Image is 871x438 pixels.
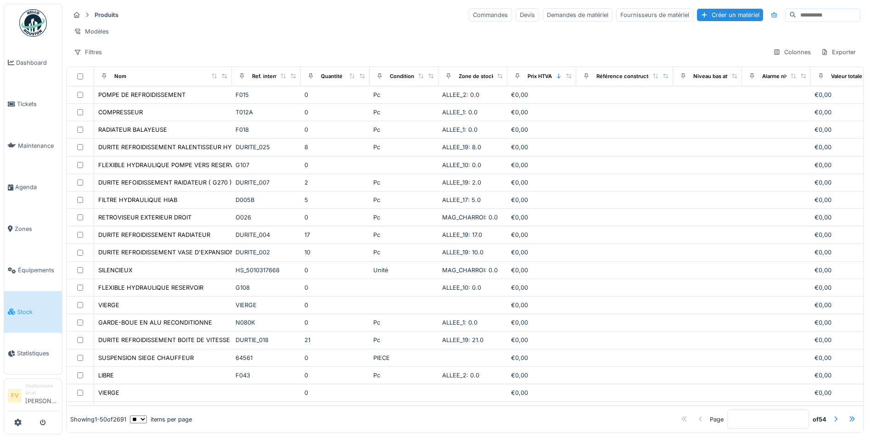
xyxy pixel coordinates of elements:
div: DURITE_002 [236,248,297,257]
div: 0 [304,354,366,362]
div: Référence constructeur [596,73,657,80]
div: POMPE DE REFROIDISSEMENT [98,90,185,99]
div: 17 [304,230,366,239]
div: Exporter [817,45,860,59]
div: 0 [304,283,366,292]
div: Pc [373,230,435,239]
div: GARDE-BOUE EN ALU RECONDITIONNE [98,318,212,327]
div: DURITE REFROIDISSEMENT VASE D'EXPANSION [98,248,235,257]
div: COMPRESSEUR [98,108,143,117]
div: 0 [304,301,366,309]
div: Zone de stockage [459,73,504,80]
div: €0,00 [511,125,573,134]
div: Niveau bas atteint ? [693,73,743,80]
div: LIBRE [98,371,114,380]
div: F015 [236,90,297,99]
div: PIECE [373,354,435,362]
div: FLEXIBLE HYDRAULIQUE RESERVOIR [98,283,203,292]
div: €0,00 [511,388,573,397]
div: G107 [236,161,297,169]
div: Quantité [321,73,343,80]
div: F018 [236,125,297,134]
span: ALLEE_1: 0.0 [442,109,478,116]
div: €0,00 [511,230,573,239]
div: 10 [304,248,366,257]
div: HS_5010317668 [236,266,297,275]
div: Pc [373,248,435,257]
div: N080K [236,318,297,327]
div: Conditionnement [390,73,433,80]
div: 5 [304,196,366,204]
div: 0 [304,318,366,327]
span: ALLEE_2: 0.0 [442,91,479,98]
div: 2 [304,178,366,187]
div: RADIATEUR BALAYEUSE [98,125,167,134]
div: DURITE REFOIDISSEMENT RAIDATEUR ( G270 ) [98,178,232,187]
div: G108 [236,283,297,292]
div: 0 [304,388,366,397]
div: Modèles [70,25,113,38]
div: €0,00 [511,178,573,187]
div: Pc [373,90,435,99]
div: Showing 1 - 50 of 2691 [70,415,126,423]
div: €0,00 [511,161,573,169]
div: Valeur totale [831,73,862,80]
div: 0 [304,90,366,99]
span: ALLEE_10: 0.0 [442,162,481,168]
div: €0,00 [511,283,573,292]
div: Pc [373,143,435,152]
div: T012A [236,108,297,117]
span: ALLEE_10: 0.0 [442,284,481,291]
div: FLEXIBLE HYDRAULIQUE POMPE VERS RESERVOIR [98,161,243,169]
div: Fournisseurs de matériel [616,8,693,22]
a: FV Gestionnaire local[PERSON_NAME] [8,382,58,411]
div: DURITE REFROIDISSEMENT BOITE DE VITESSE [98,336,230,344]
div: 0 [304,108,366,117]
div: Pc [373,318,435,327]
div: RETROVISEUR EXTERIEUR DROIT [98,213,191,222]
span: ALLEE_19: 21.0 [442,337,483,343]
div: DURTIE_018 [236,336,297,344]
div: €0,00 [511,354,573,362]
div: Pc [373,336,435,344]
div: Pc [373,108,435,117]
span: ALLEE_19: 17.0 [442,231,482,238]
div: 0 [304,213,366,222]
a: Dashboard [4,42,62,84]
img: Badge_color-CXgf-gQk.svg [19,9,47,37]
div: Ref. interne [252,73,281,80]
span: Agenda [15,183,58,191]
div: DURITE REFROIDISSEMENT RADIATEUR [98,230,210,239]
div: €0,00 [511,266,573,275]
span: Dashboard [16,58,58,67]
div: Gestionnaire local [25,382,58,397]
div: €0,00 [511,90,573,99]
div: DURITE_025 [236,143,297,152]
div: €0,00 [511,336,573,344]
div: FILTRE HYDRAULIQUE HIAB [98,196,177,204]
div: 64561 [236,354,297,362]
span: Équipements [18,266,58,275]
a: Stock [4,291,62,333]
a: Maintenance [4,125,62,167]
div: Colonnes [769,45,815,59]
a: Zones [4,208,62,250]
a: Équipements [4,250,62,292]
div: Pc [373,125,435,134]
div: Unité [373,266,435,275]
a: Agenda [4,167,62,208]
div: €0,00 [511,108,573,117]
div: D005B [236,196,297,204]
div: DURITE_007 [236,178,297,187]
span: ALLEE_17: 5.0 [442,197,481,203]
li: FV [8,389,22,403]
div: Pc [373,196,435,204]
div: Page [710,415,724,423]
span: MAG_CHARROI: 0.0 [442,267,498,274]
div: €0,00 [511,371,573,380]
strong: of 54 [813,415,826,423]
span: Stock [17,308,58,316]
div: DURITE_004 [236,230,297,239]
div: VIERGE [98,301,119,309]
div: O026 [236,213,297,222]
